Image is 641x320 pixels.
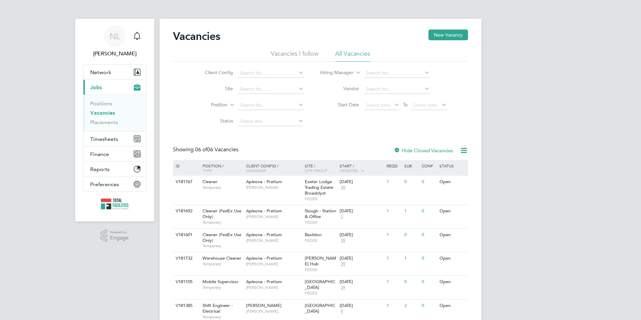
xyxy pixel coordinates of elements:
[202,314,243,320] span: Temporary
[420,176,438,188] div: 0
[305,196,337,202] span: FEDEX
[340,285,346,290] span: 39
[174,160,197,171] div: ID
[202,208,241,219] span: Cleaner (FedEx Use Only)
[174,229,197,241] div: V181601
[385,252,402,265] div: 1
[305,232,322,237] span: Basildon
[403,229,420,241] div: 0
[202,261,243,267] span: Temporary
[438,300,467,312] div: Open
[420,160,438,171] div: Conf
[202,185,243,190] span: Temporary
[305,220,337,225] span: FEDEX
[238,68,304,78] input: Search for...
[244,160,303,176] div: Client Config /
[83,177,146,192] button: Preferences
[195,146,207,153] span: 06 of
[420,300,438,312] div: 0
[305,179,333,196] span: Exeter Lodge Trading Estate Broadclyst
[173,146,240,153] div: Showing
[83,95,146,131] div: Jobs
[385,205,402,217] div: 1
[403,160,420,171] div: Sub
[403,300,420,312] div: 2
[438,276,467,288] div: Open
[202,243,243,249] span: Temporary
[340,185,346,191] span: 39
[413,102,438,108] span: Select date
[101,229,129,242] a: Powered byEngage
[305,238,337,243] span: FEDEX
[90,151,109,157] span: Finance
[320,102,359,108] label: Start Date
[110,32,120,41] span: NL
[305,303,335,314] span: [GEOGRAPHIC_DATA]
[340,168,358,173] span: Vendors
[90,136,118,142] span: Timesheets
[194,69,233,75] label: Client Config
[340,179,383,185] div: [DATE]
[340,208,383,214] div: [DATE]
[246,309,301,314] span: [PERSON_NAME]
[340,232,383,238] div: [DATE]
[438,160,467,171] div: Status
[385,160,402,171] div: Reqd
[438,176,467,188] div: Open
[189,102,227,108] label: Position
[202,179,218,184] span: Cleaner
[194,86,233,92] label: Site
[305,208,336,219] span: Slough - Station & Office
[75,19,154,221] nav: Main navigation
[420,229,438,241] div: 0
[83,131,146,146] button: Timesheets
[83,80,146,95] button: Jobs
[202,285,243,290] span: Temporary
[83,147,146,161] button: Finance
[246,208,282,214] span: Apleona - Pretium
[110,235,129,241] span: Engage
[83,25,146,58] a: NL[PERSON_NAME]
[385,229,402,241] div: 1
[202,279,239,284] span: Mobile Supervisor
[90,110,115,116] a: Vacancies
[246,255,282,261] span: Apleona - Pretium
[403,252,420,265] div: 1
[364,85,430,94] input: Search for...
[197,160,244,176] div: Position /
[238,85,304,94] input: Search for...
[246,279,282,284] span: Apleona - Pretium
[174,205,197,217] div: V181692
[340,309,344,314] span: 9
[194,118,233,124] label: Status
[83,50,146,58] span: Nicola Lawrence
[238,101,304,110] input: Search for...
[420,205,438,217] div: 0
[202,168,212,173] span: Type
[90,84,102,91] span: Jobs
[90,166,110,172] span: Reports
[335,50,370,62] li: All Vacancies
[303,160,338,176] div: Site /
[174,176,197,188] div: V181767
[438,205,467,217] div: Open
[385,276,402,288] div: 1
[174,276,197,288] div: V181105
[420,252,438,265] div: 0
[246,185,301,190] span: [PERSON_NAME]
[385,176,402,188] div: 1
[305,290,337,296] span: FEDEX
[246,168,266,173] span: Manager
[403,276,420,288] div: 0
[246,285,301,290] span: [PERSON_NAME]
[238,117,304,126] input: Select one
[246,214,301,219] span: [PERSON_NAME]
[202,303,233,314] span: Shift Engineer - Electrical
[340,238,346,244] span: 39
[83,65,146,79] button: Network
[438,229,467,241] div: Open
[90,119,118,125] a: Placements
[320,86,359,92] label: Vendor
[110,229,129,235] span: Powered by
[90,69,111,75] span: Network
